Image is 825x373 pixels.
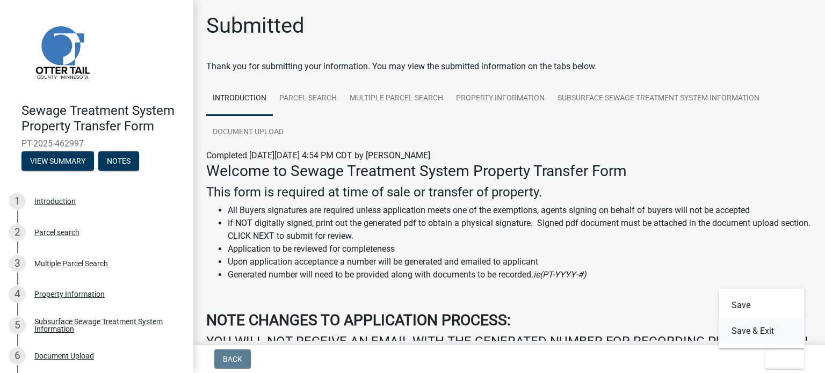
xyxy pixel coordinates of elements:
h4: Sewage Treatment System Property Transfer Form [21,103,185,134]
div: 3 [9,255,26,272]
li: If NOT digitally signed, print out the generated pdf to obtain a physical signature. Signed pdf d... [228,217,812,243]
div: 2 [9,224,26,241]
h3: Welcome to Sewage Treatment System Property Transfer Form [206,162,812,180]
div: Thank you for submitting your information. You may view the submitted information on the tabs below. [206,60,812,73]
div: 6 [9,347,26,364]
div: Exit [719,288,805,348]
wm-modal-confirm: Summary [21,157,94,166]
div: 5 [9,317,26,334]
div: Property Information [34,290,105,298]
img: Otter Tail County, Minnesota [21,11,102,92]
button: View Summary [21,151,94,171]
button: Back [214,349,251,369]
div: Introduction [34,198,76,205]
li: Generated number will need to be provided along with documents to be recorded. [228,268,812,281]
button: Save & Exit [719,318,805,344]
span: Exit [773,355,789,363]
button: Exit [765,349,804,369]
div: Subsurface Sewage Treatment System Information [34,318,176,333]
h4: This form is required at time of sale or transfer of property. [206,185,812,200]
div: Parcel search [34,229,79,236]
a: Subsurface Sewage Treatment System Information [551,82,766,116]
li: Upon application acceptance a number will be generated and emailed to applicant [228,255,812,268]
strong: NOTE CHANGES TO APPLICATION PROCESS: [206,311,511,329]
i: ie(PT-YYYY-#) [533,269,587,280]
h1: Submitted [206,13,305,39]
span: PT-2025-462997 [21,138,172,149]
a: Parcel search [273,82,343,116]
div: Document Upload [34,352,94,360]
a: Document Upload [206,115,290,150]
button: Save [719,292,805,318]
li: Application to be reviewed for completeness [228,243,812,255]
div: 4 [9,286,26,303]
div: 1 [9,193,26,210]
span: Back [223,355,242,363]
span: Completed [DATE][DATE] 4:54 PM CDT by [PERSON_NAME] [206,150,430,160]
a: Property Information [450,82,551,116]
a: Introduction [206,82,273,116]
li: All Buyers signatures are required unless application meets one of the exemptions, agents signing... [228,204,812,217]
div: Multiple Parcel Search [34,260,108,267]
button: Notes [98,151,139,171]
wm-modal-confirm: Notes [98,157,139,166]
a: Multiple Parcel Search [343,82,450,116]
